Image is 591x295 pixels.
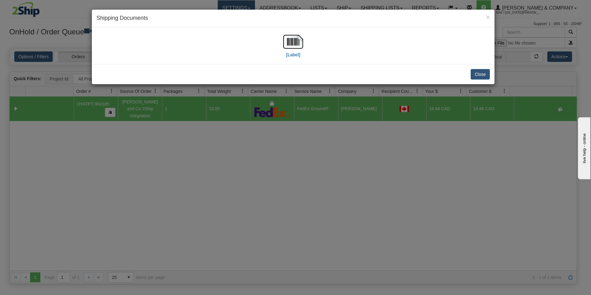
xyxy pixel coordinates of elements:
[486,14,490,20] button: Close
[5,5,57,10] div: live help - online
[486,13,490,20] span: ×
[283,32,303,52] img: barcode.jpg
[283,39,303,57] a: [Label]
[471,69,490,80] button: Close
[286,52,300,58] label: [Label]
[577,116,590,179] iframe: chat widget
[96,14,490,22] h4: Shipping Documents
